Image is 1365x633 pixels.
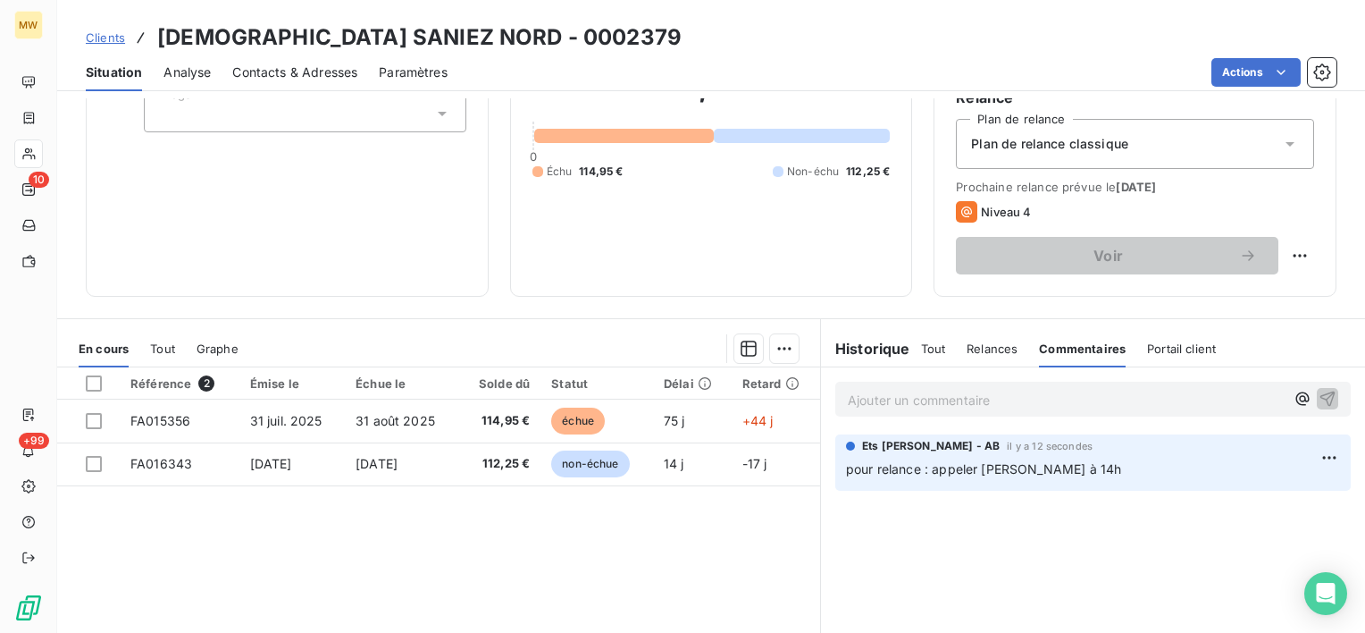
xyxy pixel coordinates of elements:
[14,594,43,622] img: Logo LeanPay
[862,438,1000,454] span: Ets [PERSON_NAME] - AB
[846,164,890,180] span: 112,25 €
[956,180,1314,194] span: Prochaine relance prévue le
[86,63,142,81] span: Situation
[470,455,531,473] span: 112,25 €
[956,237,1278,274] button: Voir
[579,164,623,180] span: 114,95 €
[1211,58,1301,87] button: Actions
[664,376,721,391] div: Délai
[530,149,537,164] span: 0
[787,164,839,180] span: Non-échu
[356,376,448,391] div: Échue le
[921,342,946,356] span: Tout
[79,342,129,356] span: En cours
[250,413,322,428] span: 31 juil. 2025
[1007,441,1093,452] span: il y a 12 secondes
[977,249,1239,263] span: Voir
[967,342,1017,356] span: Relances
[846,461,1121,477] span: pour relance : appeler [PERSON_NAME] à 14h
[1039,342,1126,356] span: Commentaires
[742,413,774,428] span: +44 j
[379,63,448,81] span: Paramètres
[14,11,43,39] div: MW
[1304,572,1347,615] div: Open Intercom Messenger
[356,456,398,471] span: [DATE]
[86,29,125,46] a: Clients
[159,105,173,122] input: Ajouter une valeur
[551,451,629,477] span: non-échue
[742,456,767,471] span: -17 j
[664,413,685,428] span: 75 j
[150,342,175,356] span: Tout
[1116,180,1156,194] span: [DATE]
[19,433,49,449] span: +99
[130,413,190,428] span: FA015356
[198,376,214,392] span: 2
[551,376,642,391] div: Statut
[981,205,1031,219] span: Niveau 4
[250,456,292,471] span: [DATE]
[971,135,1128,153] span: Plan de relance classique
[163,63,211,81] span: Analyse
[29,172,49,188] span: 10
[130,456,192,471] span: FA016343
[470,376,531,391] div: Solde dû
[250,376,335,391] div: Émise le
[551,408,605,435] span: échue
[157,21,682,54] h3: [DEMOGRAPHIC_DATA] SANIEZ NORD - 0002379
[742,376,809,391] div: Retard
[664,456,684,471] span: 14 j
[197,342,239,356] span: Graphe
[547,164,573,180] span: Échu
[1147,342,1216,356] span: Portail client
[86,30,125,45] span: Clients
[232,63,357,81] span: Contacts & Adresses
[821,338,910,359] h6: Historique
[470,412,531,430] span: 114,95 €
[130,376,229,392] div: Référence
[356,413,435,428] span: 31 août 2025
